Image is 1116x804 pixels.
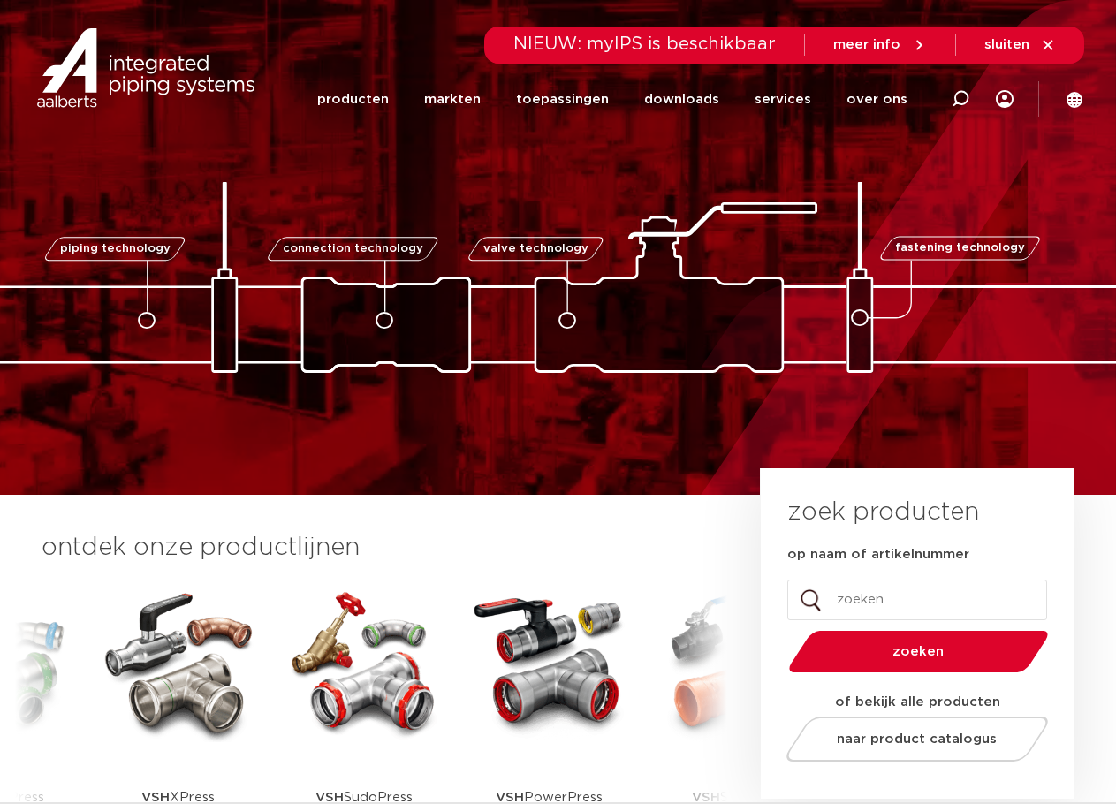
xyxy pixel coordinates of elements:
span: valve technology [483,243,588,254]
strong: VSH [692,791,720,804]
label: op naam of artikelnummer [787,546,969,564]
span: meer info [833,38,900,51]
a: over ons [846,64,907,135]
h3: zoek producten [787,495,979,530]
span: piping technology [60,243,171,254]
button: zoeken [781,629,1055,674]
span: fastening technology [895,243,1025,254]
a: meer info [833,37,927,53]
strong: VSH [141,791,170,804]
strong: VSH [315,791,344,804]
span: naar product catalogus [837,732,997,746]
nav: Menu [317,64,907,135]
a: sluiten [984,37,1056,53]
a: services [755,64,811,135]
h3: ontdek onze productlijnen [42,530,701,565]
strong: of bekijk alle producten [835,695,1000,709]
strong: VSH [496,791,524,804]
a: toepassingen [516,64,609,135]
a: downloads [644,64,719,135]
input: zoeken [787,580,1047,620]
a: markten [424,64,481,135]
a: producten [317,64,389,135]
span: connection technology [282,243,422,254]
span: NIEUW: myIPS is beschikbaar [513,35,776,53]
div: my IPS [996,64,1014,135]
span: zoeken [834,645,1003,658]
span: sluiten [984,38,1029,51]
a: naar product catalogus [781,717,1052,762]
